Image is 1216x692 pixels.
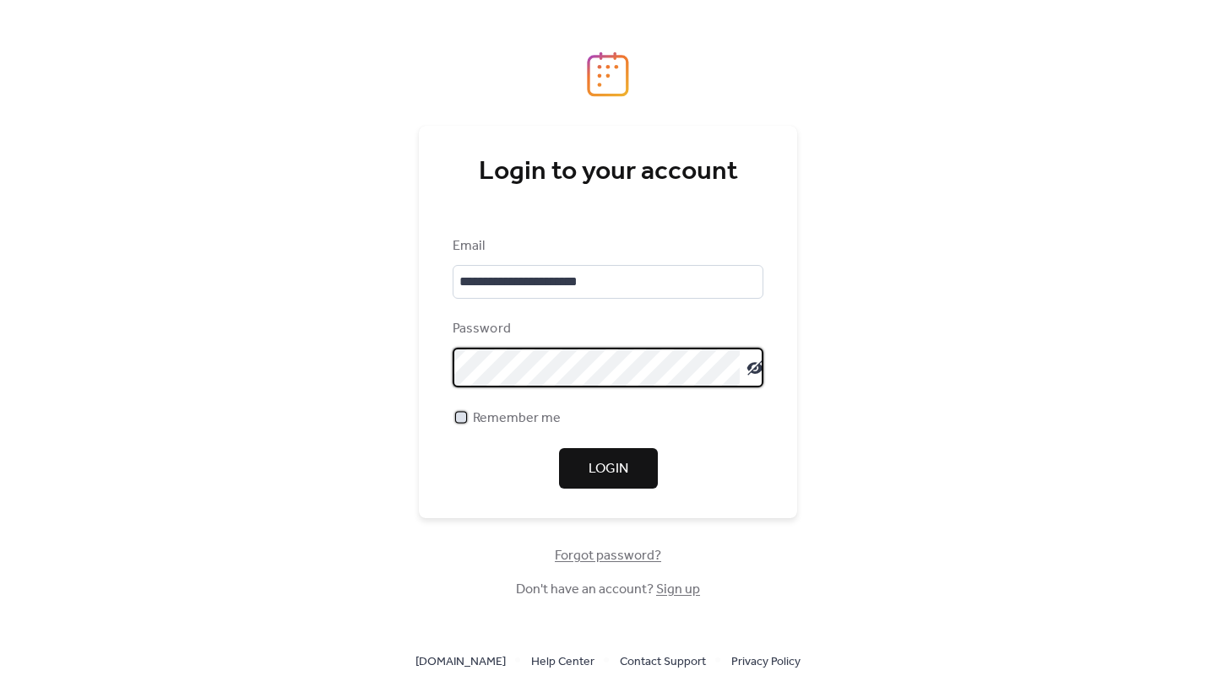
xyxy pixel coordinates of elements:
[453,155,763,189] div: Login to your account
[531,651,594,672] a: Help Center
[731,652,801,673] span: Privacy Policy
[555,551,661,560] a: Forgot password?
[516,580,700,600] span: Don't have an account?
[656,576,700,603] a: Sign up
[731,651,801,672] a: Privacy Policy
[589,459,628,479] span: Login
[453,319,760,339] div: Password
[415,652,506,673] span: [DOMAIN_NAME]
[587,51,629,97] img: logo
[415,651,506,672] a: [DOMAIN_NAME]
[620,652,706,673] span: Contact Support
[531,652,594,673] span: Help Center
[473,408,561,429] span: Remember me
[620,651,706,672] a: Contact Support
[559,448,658,489] button: Login
[555,546,661,566] span: Forgot password?
[453,236,760,257] div: Email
